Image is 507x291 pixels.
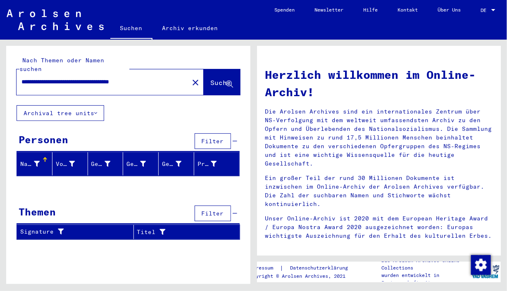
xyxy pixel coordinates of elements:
span: Filter [202,210,224,217]
div: | [247,264,358,272]
div: Geburtsdatum [162,160,181,168]
span: DE [481,7,490,13]
div: Signature [20,227,123,236]
mat-header-cell: Geburtsname [88,152,124,175]
div: Geburtsname [91,157,123,170]
a: Archiv erkunden [152,18,228,38]
button: Suche [204,69,240,95]
div: Nachname [20,157,52,170]
span: Suche [211,78,231,87]
p: wurden entwickelt in Partnerschaft mit [381,272,470,286]
span: Filter [202,137,224,145]
div: Titel [137,228,219,237]
div: Titel [137,225,230,239]
p: Ein großer Teil der rund 30 Millionen Dokumente ist inzwischen im Online-Archiv der Arolsen Archi... [265,174,493,208]
div: Themen [19,204,56,219]
mat-header-cell: Nachname [17,152,52,175]
div: Vorname [56,160,75,168]
button: Filter [195,206,231,221]
div: Personen [19,132,68,147]
button: Archival tree units [17,105,104,121]
div: Nachname [20,160,40,168]
mat-header-cell: Prisoner # [194,152,239,175]
mat-header-cell: Geburtsdatum [159,152,194,175]
a: Suchen [110,18,152,40]
mat-icon: close [190,78,200,88]
div: Geburtsname [91,160,111,168]
mat-header-cell: Vorname [52,152,88,175]
h1: Herzlich willkommen im Online-Archiv! [265,66,493,101]
p: Copyright © Arolsen Archives, 2021 [247,272,358,280]
p: Unser Online-Archiv ist 2020 mit dem European Heritage Award / Europa Nostra Award 2020 ausgezeic... [265,214,493,240]
div: Geburt‏ [126,157,158,170]
a: Datenschutzerklärung [283,264,358,272]
mat-label: Nach Themen oder Namen suchen [19,57,104,73]
div: Prisoner # [198,160,217,168]
div: Geburt‏ [126,160,146,168]
div: Signature [20,225,133,239]
div: Prisoner # [198,157,229,170]
div: Geburtsdatum [162,157,194,170]
div: Vorname [56,157,88,170]
mat-header-cell: Geburt‏ [123,152,159,175]
p: Die Arolsen Archives Online-Collections [381,257,470,272]
p: Die Arolsen Archives sind ein internationales Zentrum über NS-Verfolgung mit dem weltweit umfasse... [265,107,493,168]
button: Filter [195,133,231,149]
img: Arolsen_neg.svg [7,9,104,30]
a: Impressum [247,264,280,272]
button: Clear [187,74,204,90]
img: Zustimmung ändern [471,255,491,275]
